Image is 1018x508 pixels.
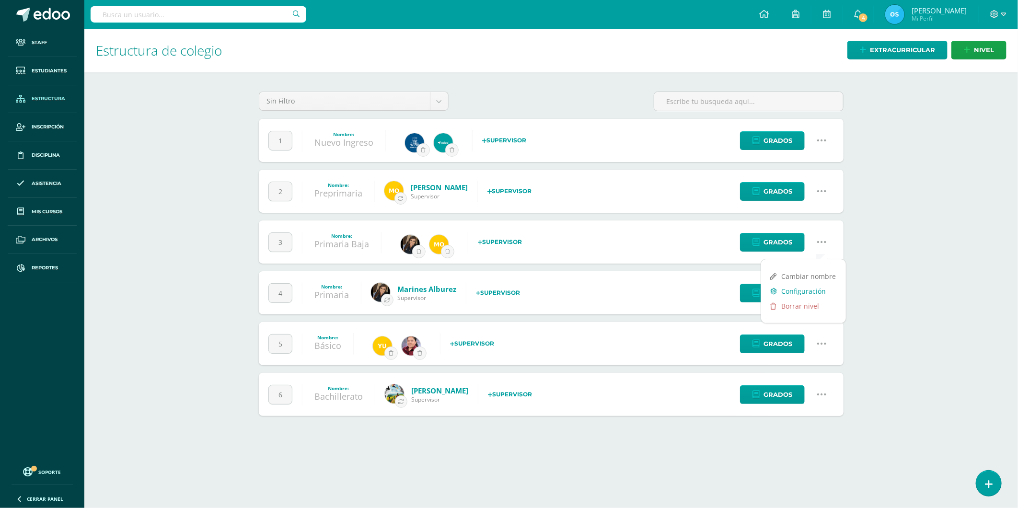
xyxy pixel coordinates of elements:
strong: Nombre: [321,283,342,290]
span: Supervisor [411,395,468,404]
span: Supervisor [397,294,456,302]
a: Configuración [761,284,846,299]
a: Primaria Baja [314,238,369,250]
span: Staff [32,39,47,46]
a: [PERSON_NAME] [411,386,468,395]
span: Grados [763,132,792,150]
a: Reportes [8,254,77,282]
a: Marines Alburez [397,284,456,294]
a: Borrar nivel [761,299,846,313]
a: Grados [740,284,805,302]
a: Nuevo Ingreso [314,137,373,148]
img: 6f99ca85ee158e1ea464f4dd0b53ae36.png [371,283,390,302]
a: Grados [740,335,805,353]
a: Staff [8,29,77,57]
a: Bachillerato [314,391,363,402]
input: Escribe tu busqueda aqui... [654,92,843,111]
img: 16aac84a45bf385ff285427704d9c25e.png [434,133,453,152]
a: Cambiar nombre [761,269,846,284]
a: Soporte [12,465,73,478]
span: Grados [763,335,792,353]
img: b41cd0bd7c5dca2e84b8bd7996f0ae72.png [405,133,424,152]
strong: Nombre: [334,131,355,138]
span: Estudiantes [32,67,67,75]
a: Primaria [314,289,349,300]
span: Archivos [32,236,58,243]
span: Grados [763,386,792,404]
span: Extracurricular [870,41,935,59]
a: Estudiantes [8,57,77,85]
strong: Supervisor [478,238,522,245]
img: ca38207ff64f461ec141487f36af9fbf.png [402,336,421,356]
a: Preprimaria [314,187,362,199]
strong: Supervisor [487,187,532,195]
span: Mi Perfil [912,14,967,23]
img: 4679c9c19acd2f2425bfd4ab82824cc9.png [429,235,449,254]
img: 070b477f6933f8ce66674da800cc5d3f.png [885,5,904,24]
span: Estructura [32,95,65,103]
a: Grados [740,233,805,252]
strong: Nombre: [328,182,349,188]
a: nivel [951,41,1006,59]
span: [PERSON_NAME] [912,6,967,15]
strong: Supervisor [476,289,520,296]
a: Grados [740,131,805,150]
strong: Nombre: [331,232,352,239]
span: Cerrar panel [27,496,63,502]
img: 6f99ca85ee158e1ea464f4dd0b53ae36.png [401,235,420,254]
span: Grados [763,183,792,200]
a: Grados [740,385,805,404]
strong: Supervisor [450,340,494,347]
img: a257b9d1af4285118f73fe144f089b76.png [385,384,404,404]
a: Inscripción [8,113,77,141]
span: Sin Filtro [266,92,423,110]
span: 4 [858,12,868,23]
span: Estructura de colegio [96,41,222,59]
a: Archivos [8,226,77,254]
span: Reportes [32,264,58,272]
strong: Supervisor [488,391,532,398]
span: Disciplina [32,151,60,159]
a: Básico [314,340,341,351]
a: Sin Filtro [259,92,448,110]
img: 93b7b67941b764bb747a7261d69f45f2.png [373,336,392,356]
strong: Supervisor [482,137,526,144]
a: Mis cursos [8,198,77,226]
img: 4679c9c19acd2f2425bfd4ab82824cc9.png [384,181,404,200]
a: Asistencia [8,170,77,198]
span: Mis cursos [32,208,62,216]
span: Asistencia [32,180,61,187]
a: Estructura [8,85,77,114]
a: Grados [740,182,805,201]
a: Disciplina [8,141,77,170]
span: Inscripción [32,123,64,131]
span: Grados [763,233,792,251]
strong: Nombre: [328,385,349,392]
a: Extracurricular [847,41,948,59]
span: Soporte [39,469,61,475]
input: Busca un usuario... [91,6,306,23]
strong: Nombre: [317,334,338,341]
span: Supervisor [411,192,468,200]
a: [PERSON_NAME] [411,183,468,192]
span: nivel [974,41,994,59]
